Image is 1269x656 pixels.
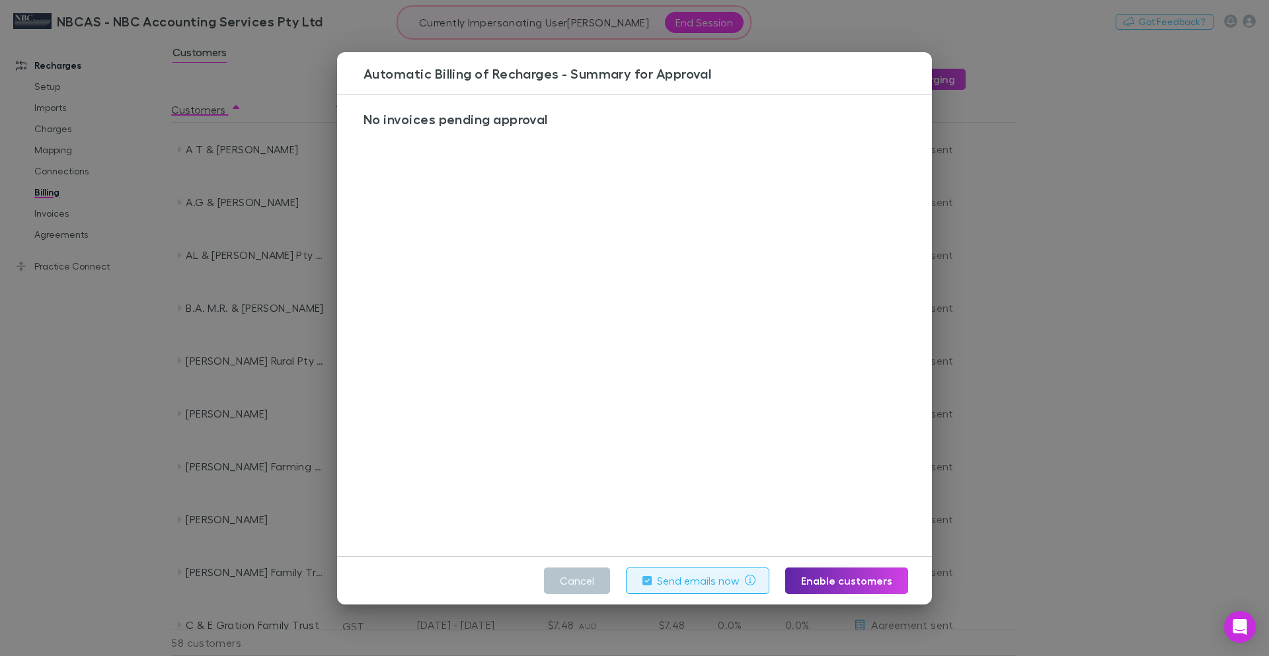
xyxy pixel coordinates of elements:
button: Enable customers [785,567,908,594]
button: Cancel [544,567,610,594]
label: Send emails now [657,573,740,589]
h3: Automatic Billing of Recharges - Summary for Approval [358,65,932,81]
div: Open Intercom Messenger [1224,611,1256,643]
h3: No invoices pending approval [353,111,926,127]
button: Send emails now [626,567,770,594]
